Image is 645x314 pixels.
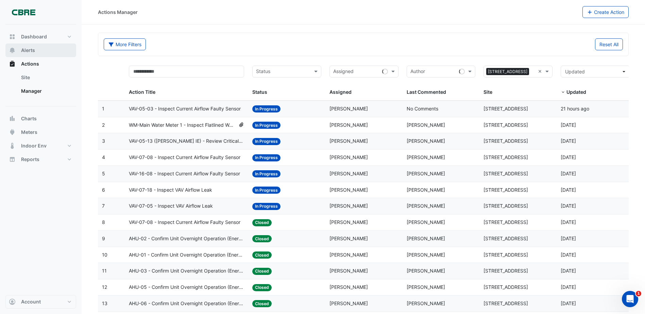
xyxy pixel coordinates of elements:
[252,105,281,112] span: In Progress
[483,89,492,95] span: Site
[565,69,585,74] span: Updated
[9,129,16,136] app-icon: Meters
[5,43,76,57] button: Alerts
[329,106,368,111] span: [PERSON_NAME]
[21,156,39,163] span: Reports
[129,121,235,129] span: WM-Main Water Meter 1 - Inspect Flatlined Water Sub-Meter
[102,268,107,274] span: 11
[9,115,16,122] app-icon: Charts
[407,154,445,160] span: [PERSON_NAME]
[561,106,589,111] span: 2025-09-09T15:25:13.421
[102,235,105,241] span: 9
[21,298,41,305] span: Account
[252,203,281,210] span: In Progress
[407,106,438,111] span: No Comments
[129,235,244,243] span: AHU-02 - Confirm Unit Overnight Operation (Energy Waste)
[21,47,35,54] span: Alerts
[483,252,528,258] span: [STREET_ADDRESS]
[561,66,630,77] button: Updated
[561,219,576,225] span: 2025-09-04T09:57:03.088
[102,203,105,209] span: 7
[329,187,368,193] span: [PERSON_NAME]
[129,105,241,113] span: VAV-05-03 - Inspect Current Airflow Faulty Sensor
[566,89,586,95] span: Updated
[329,284,368,290] span: [PERSON_NAME]
[102,300,107,306] span: 13
[102,284,107,290] span: 12
[252,284,272,291] span: Closed
[329,171,368,176] span: [PERSON_NAME]
[483,235,528,241] span: [STREET_ADDRESS]
[129,267,244,275] span: AHU-03 - Confirm Unit Overnight Operation (Energy Waste)
[582,6,629,18] button: Create Action
[104,38,146,50] button: More Filters
[407,203,445,209] span: [PERSON_NAME]
[407,89,446,95] span: Last Commented
[483,106,528,111] span: [STREET_ADDRESS]
[16,84,76,98] a: Manager
[21,33,47,40] span: Dashboard
[129,283,244,291] span: AHU-05 - Confirm Unit Overnight Operation (Energy Waste)
[102,219,105,225] span: 8
[407,171,445,176] span: [PERSON_NAME]
[483,154,528,160] span: [STREET_ADDRESS]
[483,300,528,306] span: [STREET_ADDRESS]
[329,154,368,160] span: [PERSON_NAME]
[129,89,155,95] span: Action Title
[561,187,576,193] span: 2025-09-05T15:01:53.251
[252,170,281,177] span: In Progress
[622,291,638,307] iframe: Intercom live chat
[252,235,272,242] span: Closed
[483,268,528,274] span: [STREET_ADDRESS]
[561,284,576,290] span: 2025-09-02T22:17:04.811
[252,89,267,95] span: Status
[9,156,16,163] app-icon: Reports
[329,235,368,241] span: [PERSON_NAME]
[16,71,76,84] a: Site
[561,300,576,306] span: 2025-09-02T22:16:59.174
[561,268,576,274] span: 2025-09-02T22:17:09.595
[102,122,105,128] span: 2
[561,252,576,258] span: 2025-09-02T22:17:13.797
[252,138,281,145] span: In Progress
[407,187,445,193] span: [PERSON_NAME]
[5,125,76,139] button: Meters
[21,129,37,136] span: Meters
[407,284,445,290] span: [PERSON_NAME]
[8,5,39,19] img: Company Logo
[561,154,576,160] span: 2025-09-05T15:02:02.636
[407,138,445,144] span: [PERSON_NAME]
[102,187,105,193] span: 6
[483,122,528,128] span: [STREET_ADDRESS]
[407,268,445,274] span: [PERSON_NAME]
[252,251,272,259] span: Closed
[486,68,529,75] span: [STREET_ADDRESS]
[407,122,445,128] span: [PERSON_NAME]
[9,47,16,54] app-icon: Alerts
[329,122,368,128] span: [PERSON_NAME]
[102,138,105,144] span: 3
[129,154,240,161] span: VAV-07-08 - Inspect Current Airflow Faulty Sensor
[129,251,244,259] span: AHU-01 - Confirm Unit Overnight Operation (Energy Waste)
[561,203,576,209] span: 2025-09-05T15:01:34.007
[252,219,272,226] span: Closed
[329,203,368,209] span: [PERSON_NAME]
[636,291,641,296] span: 1
[5,112,76,125] button: Charts
[483,284,528,290] span: [STREET_ADDRESS]
[129,186,212,194] span: VAV-07-18 - Inspect VAV Airflow Leak
[407,219,445,225] span: [PERSON_NAME]
[483,187,528,193] span: [STREET_ADDRESS]
[252,187,281,194] span: In Progress
[561,138,576,144] span: 2025-09-05T15:15:00.271
[9,142,16,149] app-icon: Indoor Env
[483,219,528,225] span: [STREET_ADDRESS]
[561,235,576,241] span: 2025-09-02T22:17:17.477
[21,115,37,122] span: Charts
[329,300,368,306] span: [PERSON_NAME]
[5,30,76,43] button: Dashboard
[595,38,623,50] button: Reset All
[102,154,105,160] span: 4
[407,235,445,241] span: [PERSON_NAME]
[129,300,244,308] span: AHU-06 - Confirm Unit Overnight Operation (Energy Waste)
